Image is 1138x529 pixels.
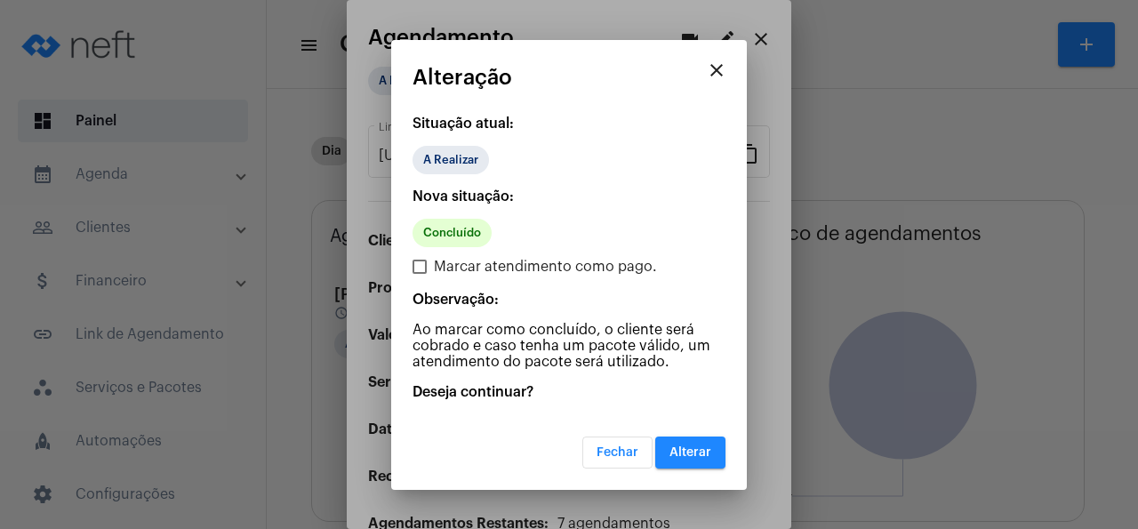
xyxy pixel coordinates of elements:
[413,292,725,308] p: Observação:
[706,60,727,81] mat-icon: close
[413,219,492,247] mat-chip: Concluído
[582,437,653,469] button: Fechar
[413,384,725,400] p: Deseja continuar?
[597,446,638,459] span: Fechar
[434,256,657,277] span: Marcar atendimento como pago.
[669,446,711,459] span: Alterar
[655,437,725,469] button: Alterar
[413,66,512,89] span: Alteração
[413,188,725,204] p: Nova situação:
[413,322,725,370] p: Ao marcar como concluído, o cliente será cobrado e caso tenha um pacote válido, um atendimento do...
[413,146,489,174] mat-chip: A Realizar
[413,116,725,132] p: Situação atual:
